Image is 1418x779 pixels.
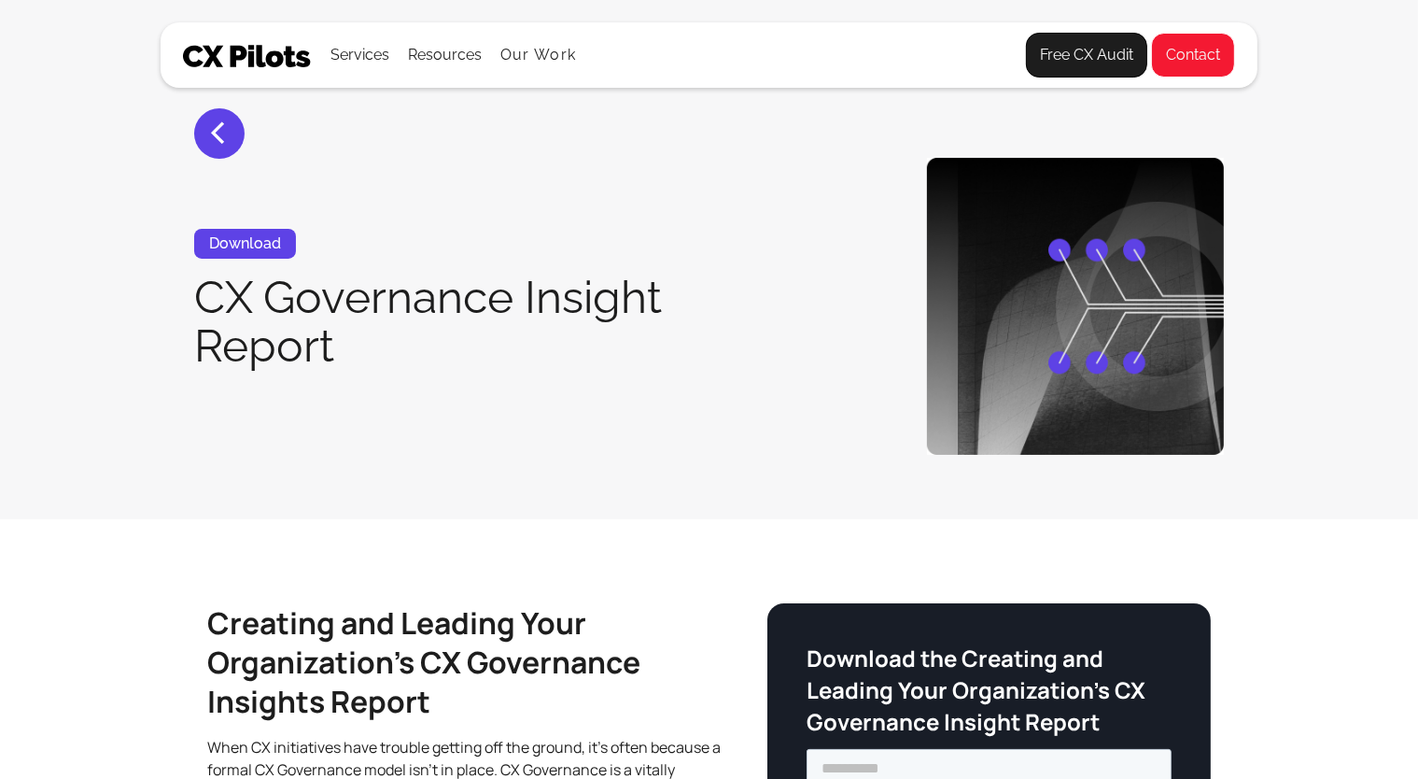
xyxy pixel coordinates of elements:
[194,273,778,370] h1: CX Governance Insight Report
[408,23,482,87] div: Resources
[500,47,576,64] a: Our Work
[927,158,1224,455] img: CX Governance is a structured framework that establishes unified, best practices for CX across an...
[194,229,296,259] div: Download
[330,23,389,87] div: Services
[330,42,389,68] div: Services
[1026,33,1147,78] a: Free CX Audit
[207,602,640,722] strong: Creating and Leading Your Organization’s CX Governance Insights Report
[408,42,482,68] div: Resources
[194,108,245,159] a: <
[807,643,1172,738] h3: Download the Creating and Leading Your Organization’s CX Governance Insight Report
[1151,33,1235,78] a: Contact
